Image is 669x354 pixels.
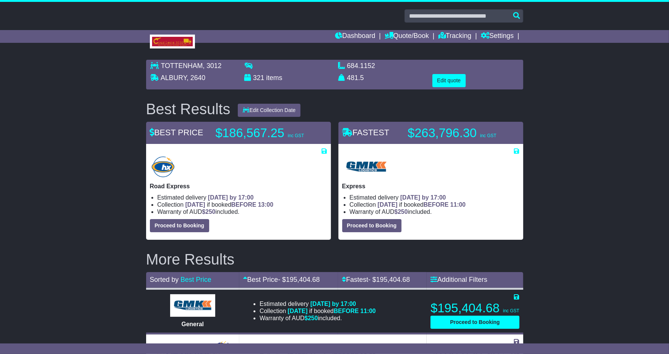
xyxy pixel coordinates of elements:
[288,308,376,314] span: if booked
[150,155,177,179] img: Hunter Express: Road Express
[170,294,215,317] img: GMK Logistics: General
[335,30,375,43] a: Dashboard
[503,308,519,313] span: inc GST
[278,276,320,283] span: - $
[185,201,273,208] span: if booked
[181,276,211,283] a: Best Price
[305,315,318,321] span: $
[243,276,320,283] a: Best Price- $195,404.68
[185,201,205,208] span: [DATE]
[202,209,216,215] span: $
[378,201,465,208] span: if booked
[208,194,254,201] span: [DATE] by 17:00
[260,315,376,322] li: Warranty of AUD included.
[181,321,204,327] span: General
[205,209,216,215] span: 250
[260,307,376,315] li: Collection
[400,194,446,201] span: [DATE] by 17:00
[157,201,327,208] li: Collection
[203,62,222,70] span: , 3012
[438,30,471,43] a: Tracking
[258,201,273,208] span: 13:00
[347,74,364,82] span: 481.5
[376,276,410,283] span: 195,404.68
[350,208,519,215] li: Warranty of AUD included.
[150,128,203,137] span: BEST PRICE
[342,219,402,232] button: Proceed to Booking
[350,194,519,201] li: Estimated delivery
[187,74,205,82] span: , 2640
[481,30,514,43] a: Settings
[378,201,397,208] span: [DATE]
[430,316,519,329] button: Proceed to Booking
[342,155,390,179] img: GMK Logistics: Express
[308,315,318,321] span: 250
[146,251,523,268] h2: More Results
[238,104,301,117] button: Edit Collection Date
[150,183,327,190] p: Road Express
[142,101,234,117] div: Best Results
[260,300,376,307] li: Estimated delivery
[347,62,375,70] span: 684.1152
[342,276,410,283] a: Fastest- $195,404.68
[368,276,410,283] span: - $
[157,208,327,215] li: Warranty of AUD included.
[150,219,209,232] button: Proceed to Booking
[424,201,449,208] span: BEFORE
[342,128,390,137] span: FASTEST
[398,209,408,215] span: 250
[430,301,519,316] p: $195,404.68
[394,209,408,215] span: $
[253,74,264,82] span: 321
[216,126,310,141] p: $186,567.25
[430,276,487,283] a: Additional Filters
[385,30,429,43] a: Quote/Book
[334,308,359,314] span: BEFORE
[288,308,308,314] span: [DATE]
[150,276,179,283] span: Sorted by
[161,74,187,82] span: ALBURY
[157,194,327,201] li: Estimated delivery
[342,183,519,190] p: Express
[432,74,466,87] button: Edit quote
[310,301,356,307] span: [DATE] by 17:00
[266,74,282,82] span: items
[450,201,466,208] span: 11:00
[231,201,257,208] span: BEFORE
[350,201,519,208] li: Collection
[408,126,502,141] p: $263,796.30
[288,133,304,138] span: inc GST
[360,308,376,314] span: 11:00
[286,276,320,283] span: 195,404.68
[480,133,496,138] span: inc GST
[161,62,203,70] span: TOTTENHAM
